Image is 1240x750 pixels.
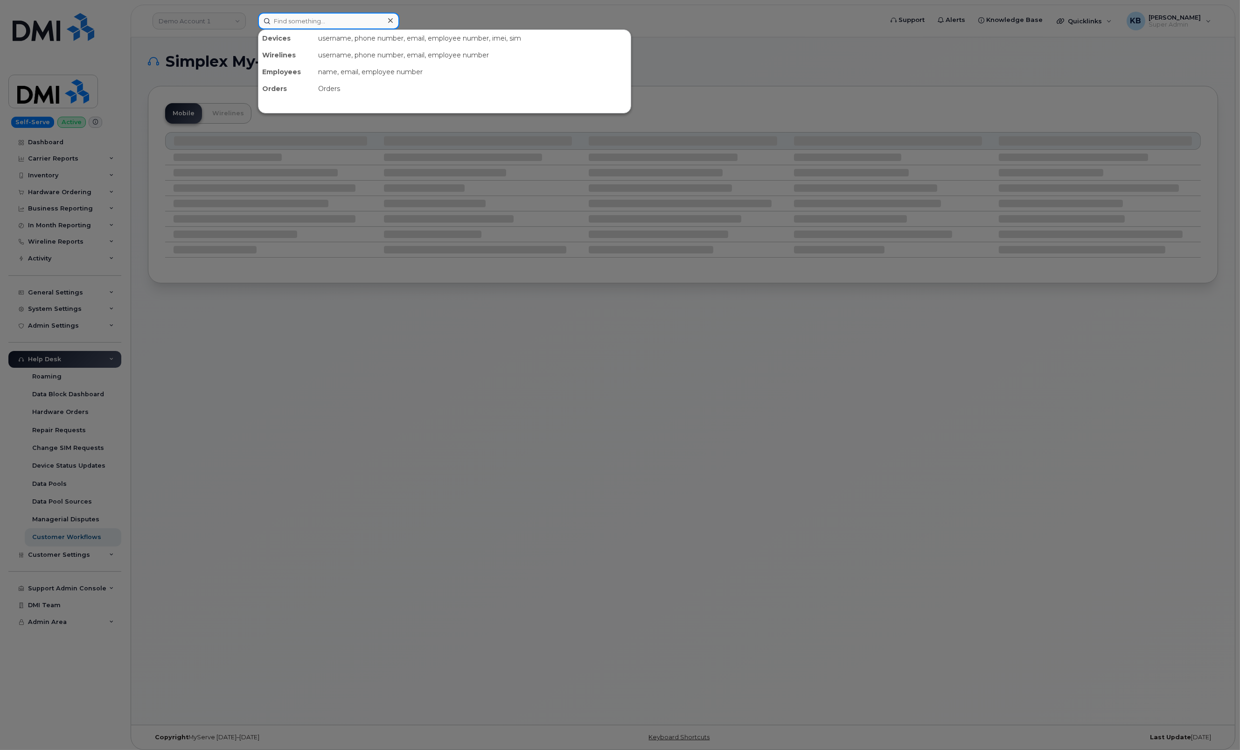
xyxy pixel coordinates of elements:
[258,47,314,63] div: Wirelines
[258,30,314,47] div: Devices
[258,63,314,80] div: Employees
[314,63,631,80] div: name, email, employee number
[314,47,631,63] div: username, phone number, email, employee number
[314,30,631,47] div: username, phone number, email, employee number, imei, sim
[258,80,314,97] div: Orders
[314,80,631,97] div: Orders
